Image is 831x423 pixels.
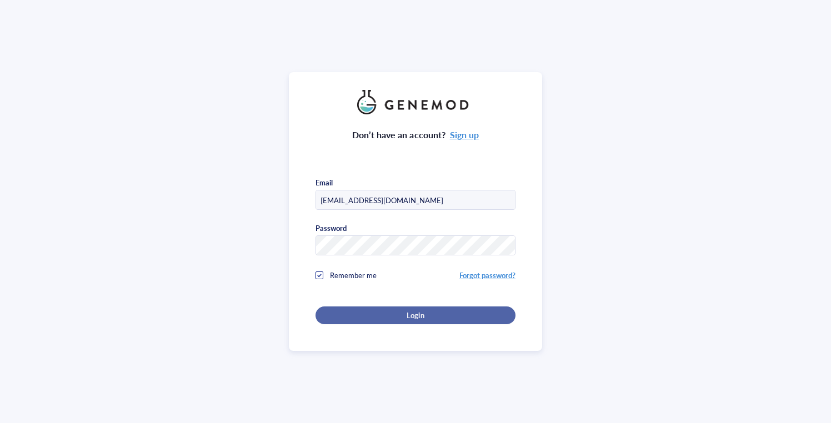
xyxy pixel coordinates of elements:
a: Sign up [450,128,479,141]
button: Login [316,306,515,324]
div: Don’t have an account? [352,128,479,142]
span: Remember me [330,270,377,280]
a: Forgot password? [459,270,515,280]
span: Login [407,310,424,320]
div: Password [316,223,347,233]
div: Email [316,178,333,188]
img: genemod_logo_light-BcqUzbGq.png [357,90,474,114]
